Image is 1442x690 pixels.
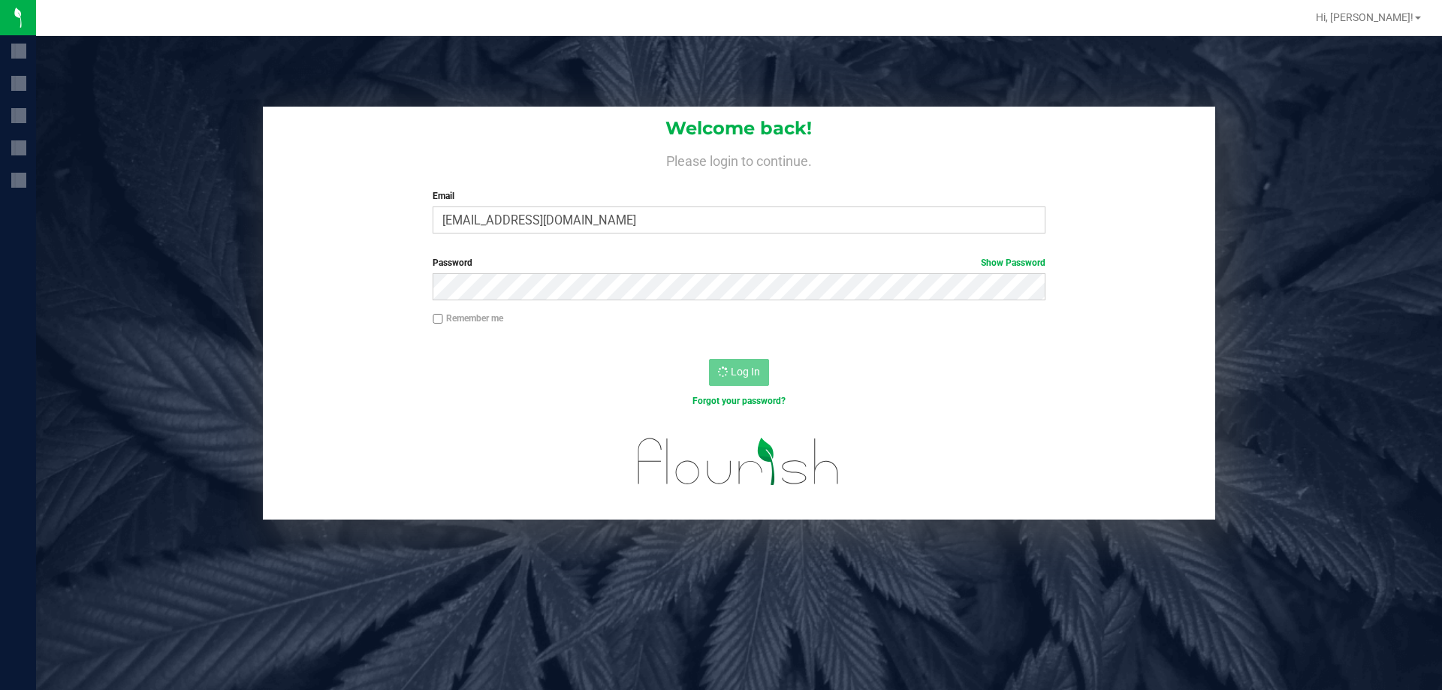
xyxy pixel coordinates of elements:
[263,150,1215,168] h4: Please login to continue.
[433,314,443,324] input: Remember me
[433,312,503,325] label: Remember me
[433,189,1045,203] label: Email
[620,423,858,500] img: flourish_logo.svg
[263,119,1215,138] h1: Welcome back!
[709,359,769,386] button: Log In
[692,396,786,406] a: Forgot your password?
[731,366,760,378] span: Log In
[433,258,472,268] span: Password
[981,258,1045,268] a: Show Password
[1316,11,1413,23] span: Hi, [PERSON_NAME]!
